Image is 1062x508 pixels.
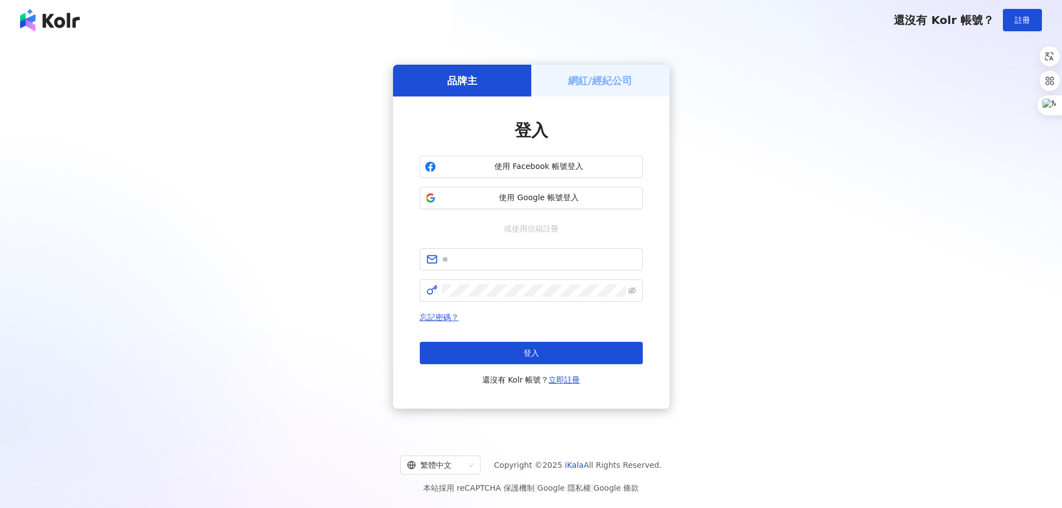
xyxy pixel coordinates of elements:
[447,74,477,88] h5: 品牌主
[420,342,643,364] button: 登入
[407,456,464,474] div: 繁體中文
[894,13,994,27] span: 還沒有 Kolr 帳號？
[535,483,537,492] span: |
[494,458,662,472] span: Copyright © 2025 All Rights Reserved.
[496,222,566,235] span: 或使用信箱註冊
[420,156,643,178] button: 使用 Facebook 帳號登入
[420,313,459,322] a: 忘記密碼？
[515,120,548,140] span: 登入
[568,74,632,88] h5: 網紅/經紀公司
[565,461,584,470] a: iKala
[440,161,638,172] span: 使用 Facebook 帳號登入
[549,375,580,384] a: 立即註冊
[440,192,638,204] span: 使用 Google 帳號登入
[20,9,80,31] img: logo
[423,481,639,495] span: 本站採用 reCAPTCHA 保護機制
[628,287,636,294] span: eye-invisible
[1015,16,1030,25] span: 註冊
[593,483,639,492] a: Google 條款
[523,349,539,357] span: 登入
[591,483,594,492] span: |
[1003,9,1042,31] button: 註冊
[482,373,580,386] span: 還沒有 Kolr 帳號？
[420,187,643,209] button: 使用 Google 帳號登入
[537,483,591,492] a: Google 隱私權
